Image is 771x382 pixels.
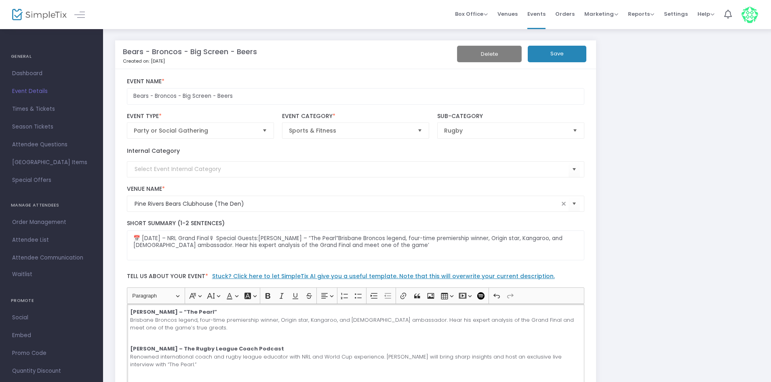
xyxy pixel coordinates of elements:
span: clear [559,199,569,209]
span: Attendee Communication [12,253,91,263]
input: Select Venue [135,200,559,208]
span: Venues [497,4,518,24]
button: Save [528,46,586,62]
button: Select [569,196,580,212]
p: Brisbane Broncos legend, four-time premiership winner, Origin star, Kangaroo, and [DEMOGRAPHIC_DA... [130,308,581,340]
strong: [PERSON_NAME] – The Rugby League Coach Podcast [130,345,284,352]
label: Tell us about your event [123,268,588,287]
label: Internal Category [127,147,180,155]
button: Select [569,161,580,177]
button: Paragraph [128,289,183,302]
span: Paragraph [132,291,174,301]
span: Embed [12,330,91,341]
span: Sports & Fitness [289,127,411,135]
label: Event Name [127,78,585,85]
h4: GENERAL [11,49,92,65]
span: Help [697,10,714,18]
strong: [PERSON_NAME] – “The Pearl” [130,308,217,316]
input: Select Event Internal Category [135,165,569,173]
span: Season Tickets [12,122,91,132]
span: Dashboard [12,68,91,79]
p: Renowned international coach and rugby league educator with NRL and World Cup experience. [PERSON... [130,345,581,376]
input: Enter Event Name [127,88,585,105]
span: Events [527,4,546,24]
span: Quantity Discount [12,366,91,376]
span: Attendee List [12,235,91,245]
span: Reports [628,10,654,18]
div: Editor toolbar [127,287,585,304]
m-panel-title: Bears - Broncos - Big Screen - Beers [123,46,257,57]
span: Box Office [455,10,488,18]
label: Event Type [127,113,274,120]
span: Event Details [12,86,91,97]
span: Orders [555,4,575,24]
h4: MANAGE ATTENDEES [11,197,92,213]
span: Social [12,312,91,323]
label: Venue Name [127,186,585,193]
span: Promo Code [12,348,91,359]
button: Select [414,123,426,138]
span: Short Summary (1-2 Sentences) [127,219,225,227]
span: Party or Social Gathering [134,127,256,135]
span: Times & Tickets [12,104,91,114]
label: Sub-Category [437,113,585,120]
button: Delete [457,46,522,62]
span: Marketing [584,10,618,18]
span: Rugby [444,127,567,135]
a: Stuck? Click here to let SimpleTix AI give you a useful template. Note that this will overwrite y... [212,272,555,280]
span: Waitlist [12,270,32,279]
span: Attendee Questions [12,139,91,150]
h4: PROMOTE [11,293,92,309]
button: Select [259,123,270,138]
span: Order Management [12,217,91,228]
label: Event Category [282,113,430,120]
span: [GEOGRAPHIC_DATA] Items [12,157,91,168]
p: Created on: [DATE] [123,58,433,65]
span: Settings [664,4,688,24]
span: Special Offers [12,175,91,186]
button: Select [569,123,581,138]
